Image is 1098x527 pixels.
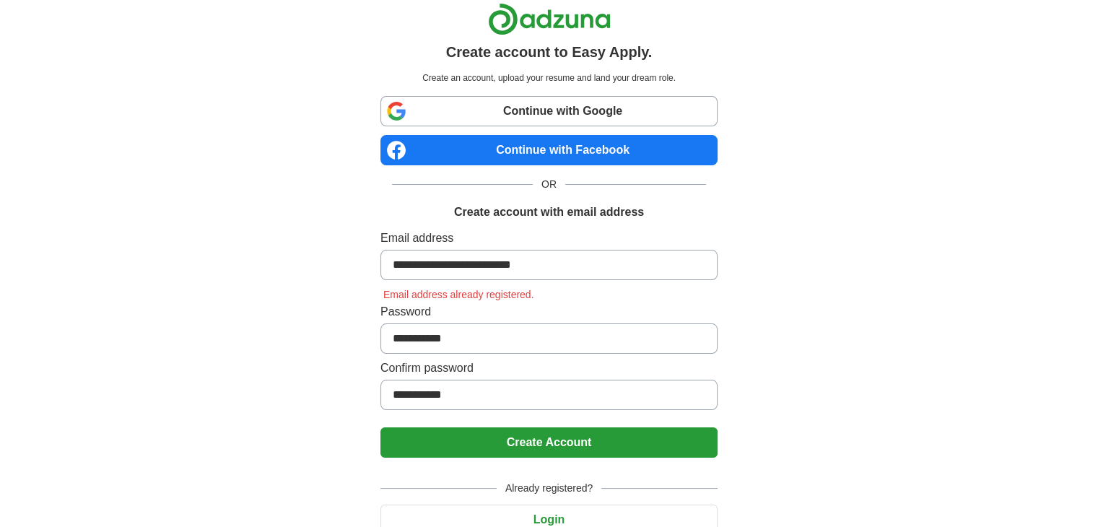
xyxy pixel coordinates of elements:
button: Create Account [380,427,718,458]
span: OR [533,177,565,192]
label: Confirm password [380,360,718,377]
p: Create an account, upload your resume and land your dream role. [383,71,715,84]
h1: Create account to Easy Apply. [446,41,653,63]
a: Continue with Facebook [380,135,718,165]
img: Adzuna logo [488,3,611,35]
a: Login [380,513,718,526]
label: Password [380,303,718,321]
span: Email address already registered. [380,289,537,300]
h1: Create account with email address [454,204,644,221]
a: Continue with Google [380,96,718,126]
label: Email address [380,230,718,247]
span: Already registered? [497,481,601,496]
